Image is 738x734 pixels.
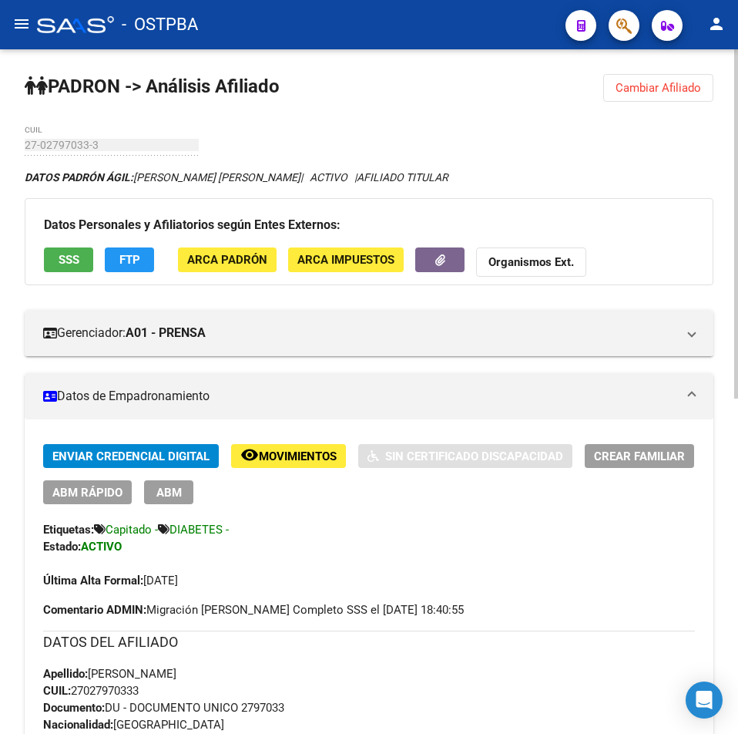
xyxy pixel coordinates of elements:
[43,574,178,588] span: [DATE]
[43,718,113,732] strong: Nacionalidad:
[44,214,694,236] h3: Datos Personales y Afiliatorios según Entes Externos:
[358,444,572,468] button: Sin Certificado Discapacidad
[43,701,105,715] strong: Documento:
[585,444,694,468] button: Crear Familiar
[43,574,143,588] strong: Última Alta Formal:
[385,449,563,463] span: Sin Certificado Discapacidad
[43,603,146,617] strong: Comentario ADMIN:
[488,256,574,270] strong: Organismos Ext.
[122,8,198,42] span: - OSTPBA
[178,247,277,271] button: ARCA Padrón
[12,15,31,33] mat-icon: menu
[43,325,676,342] mat-panel-title: Gerenciador:
[43,684,71,698] strong: CUIL:
[603,74,713,102] button: Cambiar Afiliado
[81,540,122,554] strong: ACTIVO
[43,480,132,504] button: ABM Rápido
[43,631,695,653] h3: DATOS DEL AFILIADO
[126,325,206,342] strong: A01 - PRENSA
[686,682,723,719] div: Open Intercom Messenger
[187,254,267,268] span: ARCA Padrón
[25,171,133,183] strong: DATOS PADRÓN ÁGIL:
[43,718,224,732] span: [GEOGRAPHIC_DATA]
[25,171,448,183] i: | ACTIVO |
[43,684,139,698] span: 27027970333
[52,449,210,463] span: Enviar Credencial Digital
[52,486,122,500] span: ABM Rápido
[119,254,140,268] span: FTP
[25,76,280,97] strong: PADRON -> Análisis Afiliado
[106,523,158,537] span: Capitado -
[43,540,81,554] strong: Estado:
[616,81,701,95] span: Cambiar Afiliado
[43,523,94,537] strong: Etiquetas:
[144,480,193,504] button: ABM
[43,601,464,618] span: Migración [PERSON_NAME] Completo SSS el [DATE] 18:40:55
[259,449,337,463] span: Movimientos
[231,444,346,468] button: Movimientos
[43,701,284,715] span: DU - DOCUMENTO UNICO 2797033
[594,449,685,463] span: Crear Familiar
[44,247,93,271] button: SSS
[707,15,726,33] mat-icon: person
[105,247,154,271] button: FTP
[43,667,176,681] span: [PERSON_NAME]
[25,171,300,183] span: [PERSON_NAME] [PERSON_NAME]
[43,667,88,681] strong: Apellido:
[288,247,404,271] button: ARCA Impuestos
[297,254,394,268] span: ARCA Impuestos
[43,444,219,468] button: Enviar Credencial Digital
[169,523,229,537] span: DIABETES -
[25,373,713,419] mat-expansion-panel-header: Datos de Empadronamiento
[59,254,79,268] span: SSS
[25,310,713,356] mat-expansion-panel-header: Gerenciador:A01 - PRENSA
[476,247,586,276] button: Organismos Ext.
[43,388,676,405] mat-panel-title: Datos de Empadronamiento
[240,446,259,464] mat-icon: remove_red_eye
[156,486,182,500] span: ABM
[357,171,448,183] span: AFILIADO TITULAR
